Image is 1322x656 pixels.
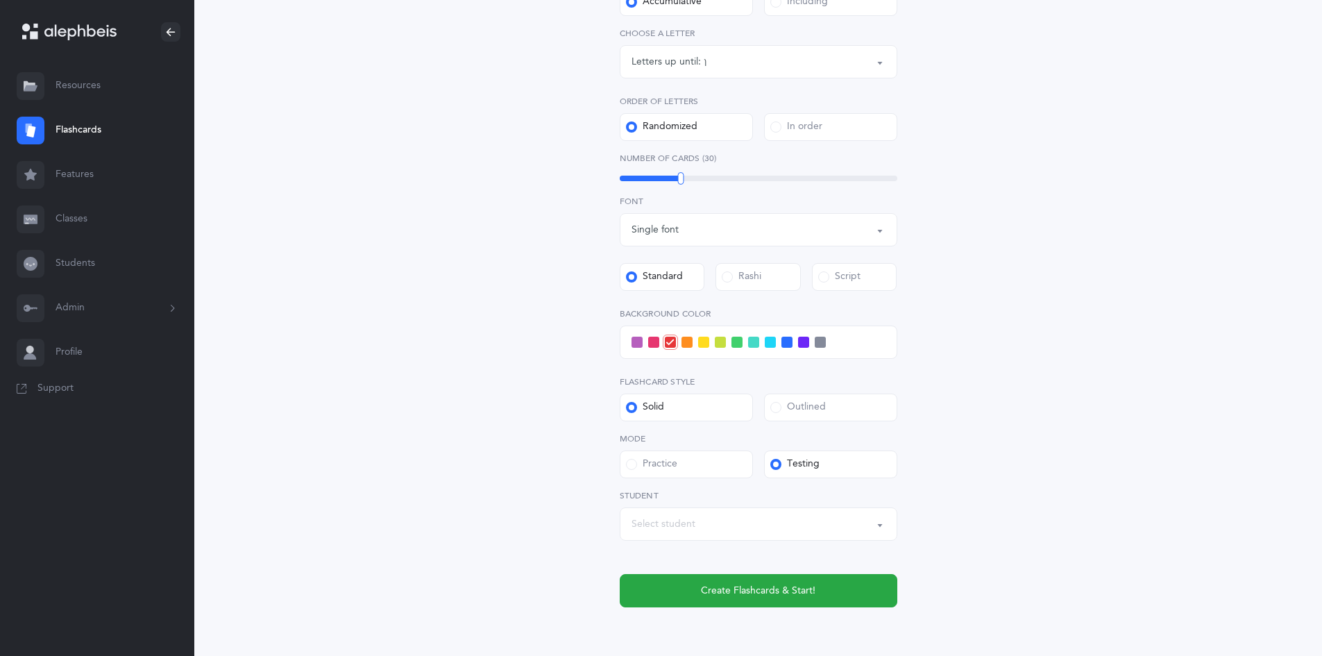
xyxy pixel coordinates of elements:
button: Select student [620,507,897,541]
div: Letters up until: [632,55,704,69]
label: Number of Cards (30) [620,152,897,165]
div: Script [818,270,861,284]
span: Support [37,382,74,396]
label: Background color [620,308,897,320]
div: Single font [632,223,679,237]
button: ן [620,45,897,78]
label: Order of letters [620,95,897,108]
div: ן [704,55,706,69]
label: Flashcard Style [620,376,897,388]
div: Standard [626,270,683,284]
div: Practice [626,457,677,471]
button: Single font [620,213,897,246]
span: Create Flashcards & Start! [701,584,815,598]
label: Font [620,195,897,208]
label: Choose a letter [620,27,897,40]
button: Create Flashcards & Start! [620,574,897,607]
div: In order [770,120,822,134]
div: Solid [626,401,664,414]
div: Rashi [722,270,761,284]
div: Testing [770,457,820,471]
div: Outlined [770,401,826,414]
label: Student [620,489,897,502]
div: Randomized [626,120,697,134]
label: Mode [620,432,897,445]
div: Select student [632,517,695,532]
